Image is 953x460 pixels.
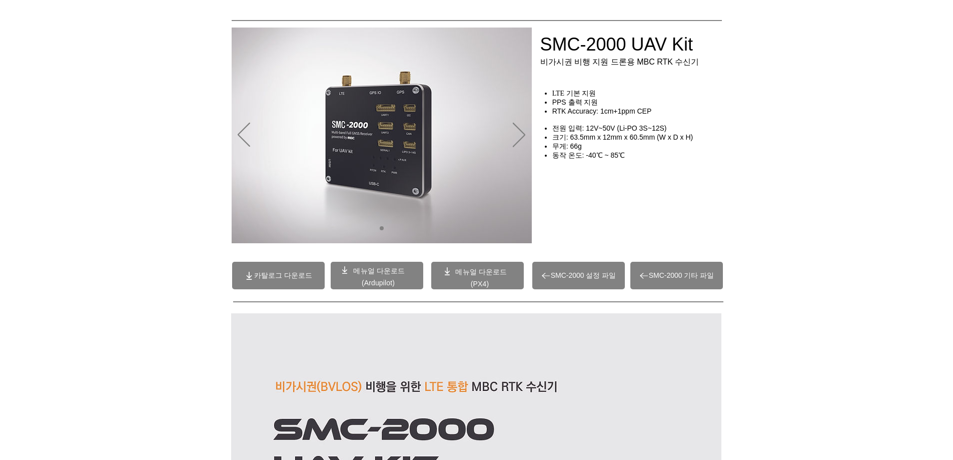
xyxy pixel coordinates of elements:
[362,279,395,287] a: (Ardupilot)
[630,262,723,289] a: SMC-2000 기타 파일
[552,151,625,159] span: 동작 온도: -40℃ ~ 85℃
[649,271,714,280] span: SMC-2000 기타 파일
[254,271,312,280] span: 카탈로그 다운로드
[376,226,387,230] nav: 슬라이드
[551,271,616,280] span: SMC-2000 설정 파일
[552,142,582,150] span: 무게: 66g
[232,28,532,243] img: SMC2000.jpg
[532,262,625,289] a: SMC-2000 설정 파일
[513,123,525,149] button: 다음
[552,133,693,141] span: 크기: 63.5mm x 12mm x 60.5mm (W x D x H)
[380,226,384,230] a: 01
[232,28,532,243] div: 슬라이드쇼
[238,123,250,149] button: 이전
[552,107,652,115] span: RTK Accuracy: 1cm+1ppm CEP
[232,262,325,289] a: 카탈로그 다운로드
[471,280,489,288] a: (PX4)
[552,124,667,132] span: 전원 입력: 12V~50V (Li-PO 3S~12S)
[455,268,507,276] a: 메뉴얼 다운로드
[353,267,405,275] a: 메뉴얼 다운로드
[768,145,953,460] iframe: Wix Chat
